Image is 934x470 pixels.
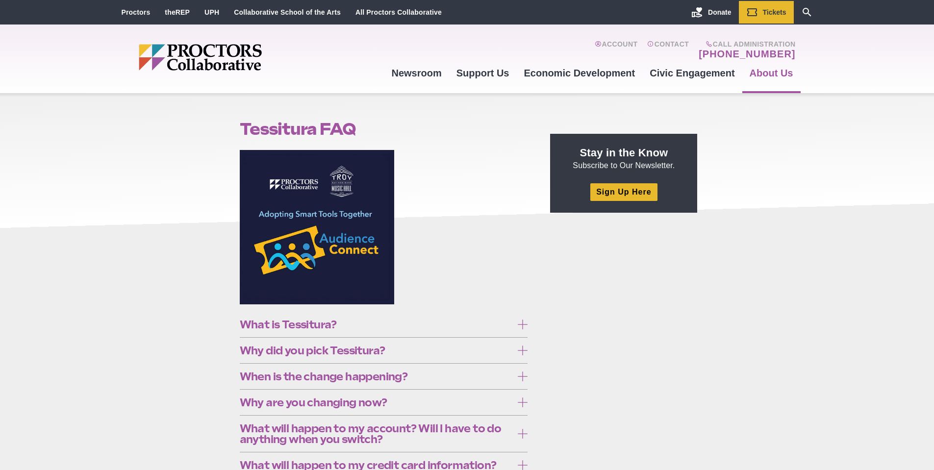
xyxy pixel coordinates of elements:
a: Search [794,1,820,24]
span: Why did you pick Tessitura? [240,345,513,356]
a: Support Us [449,60,517,86]
strong: Stay in the Know [580,147,668,159]
img: Proctors logo [139,44,337,71]
a: Account [595,40,637,60]
span: Call Administration [696,40,795,48]
span: Why are you changing now? [240,397,513,408]
h1: Tessitura FAQ [240,120,528,138]
a: UPH [204,8,219,16]
a: theREP [165,8,190,16]
span: What will happen to my account? Will I have to do anything when you switch? [240,423,513,445]
iframe: Advertisement [550,224,697,347]
a: Donate [684,1,738,24]
span: When is the change happening? [240,371,513,382]
span: Donate [708,8,731,16]
a: Collaborative School of the Arts [234,8,341,16]
a: Sign Up Here [590,183,657,200]
a: [PHONE_NUMBER] [699,48,795,60]
span: Tickets [763,8,786,16]
a: Contact [647,40,689,60]
a: Civic Engagement [642,60,742,86]
a: Tickets [739,1,794,24]
a: Economic Development [517,60,643,86]
a: All Proctors Collaborative [355,8,442,16]
a: About Us [742,60,801,86]
p: Subscribe to Our Newsletter. [562,146,685,171]
span: What is Tessitura? [240,319,513,330]
a: Proctors [122,8,151,16]
a: Newsroom [384,60,449,86]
